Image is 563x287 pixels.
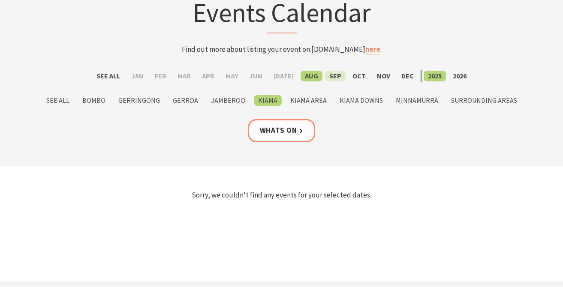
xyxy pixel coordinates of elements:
[151,71,171,81] label: Feb
[173,71,195,81] label: Mar
[391,95,443,106] label: Minnamurra
[198,71,219,81] label: Apr
[42,95,74,106] label: See All
[447,95,521,106] label: Surrounding Areas
[114,44,450,55] p: Find out more about listing your event on [DOMAIN_NAME] .
[78,95,110,106] label: Bombo
[269,71,298,81] label: [DATE]
[92,71,124,81] label: See All
[325,71,346,81] label: Sep
[286,95,331,106] label: Kiama Area
[365,45,380,54] a: here
[348,71,370,81] label: Oct
[424,71,446,81] label: 2025
[397,71,418,81] label: Dec
[207,95,250,106] label: Jamberoo
[169,95,202,106] label: Gerroa
[114,95,164,106] label: Gerringong
[127,71,148,81] label: Jan
[373,71,394,81] label: Nov
[221,71,242,81] label: May
[335,95,387,106] label: Kiama Downs
[28,189,536,201] p: Sorry, we couldn't find any events for your selected dates.
[248,119,316,142] a: Whats On
[449,71,471,81] label: 2026
[245,71,267,81] label: Jun
[254,95,282,106] label: Kiama
[301,71,322,81] label: Aug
